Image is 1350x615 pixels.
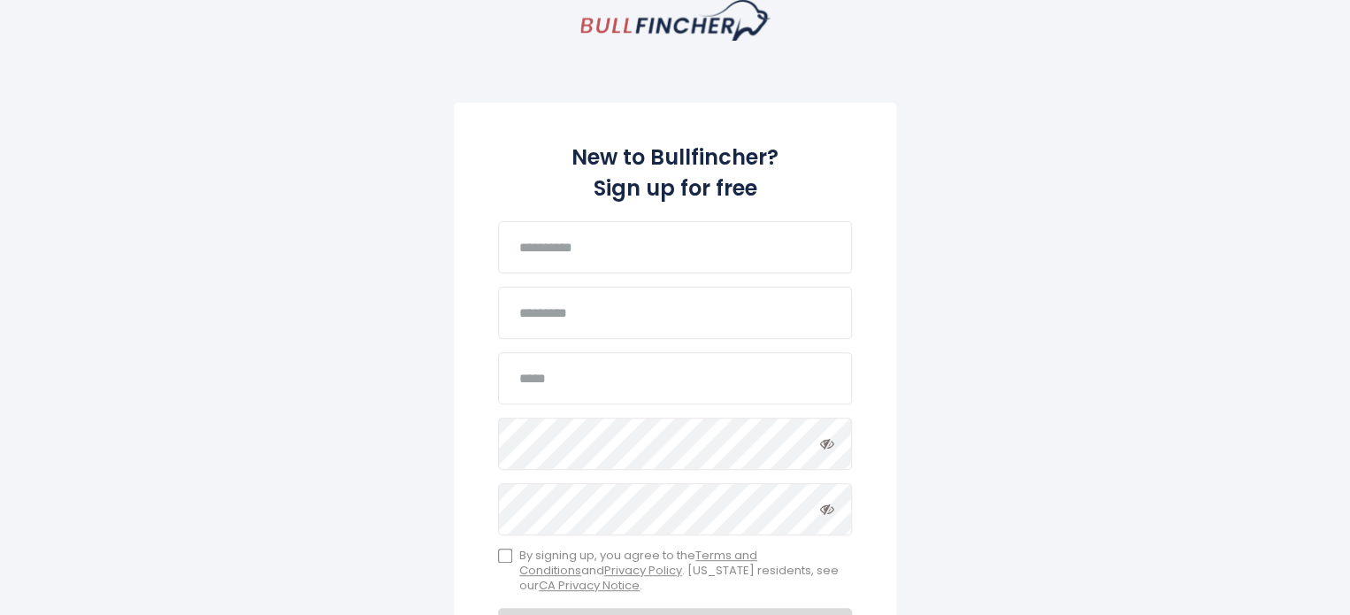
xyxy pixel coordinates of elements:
[519,547,757,579] a: Terms and Conditions
[498,549,512,563] input: By signing up, you agree to theTerms and ConditionsandPrivacy Policy. [US_STATE] residents, see o...
[604,562,682,579] a: Privacy Policy
[820,436,834,450] i: Toggle password visibility
[539,577,640,594] a: CA Privacy Notice
[498,142,852,204] h2: New to Bullfincher? Sign up for free
[519,549,852,594] span: By signing up, you agree to the and . [US_STATE] residents, see our .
